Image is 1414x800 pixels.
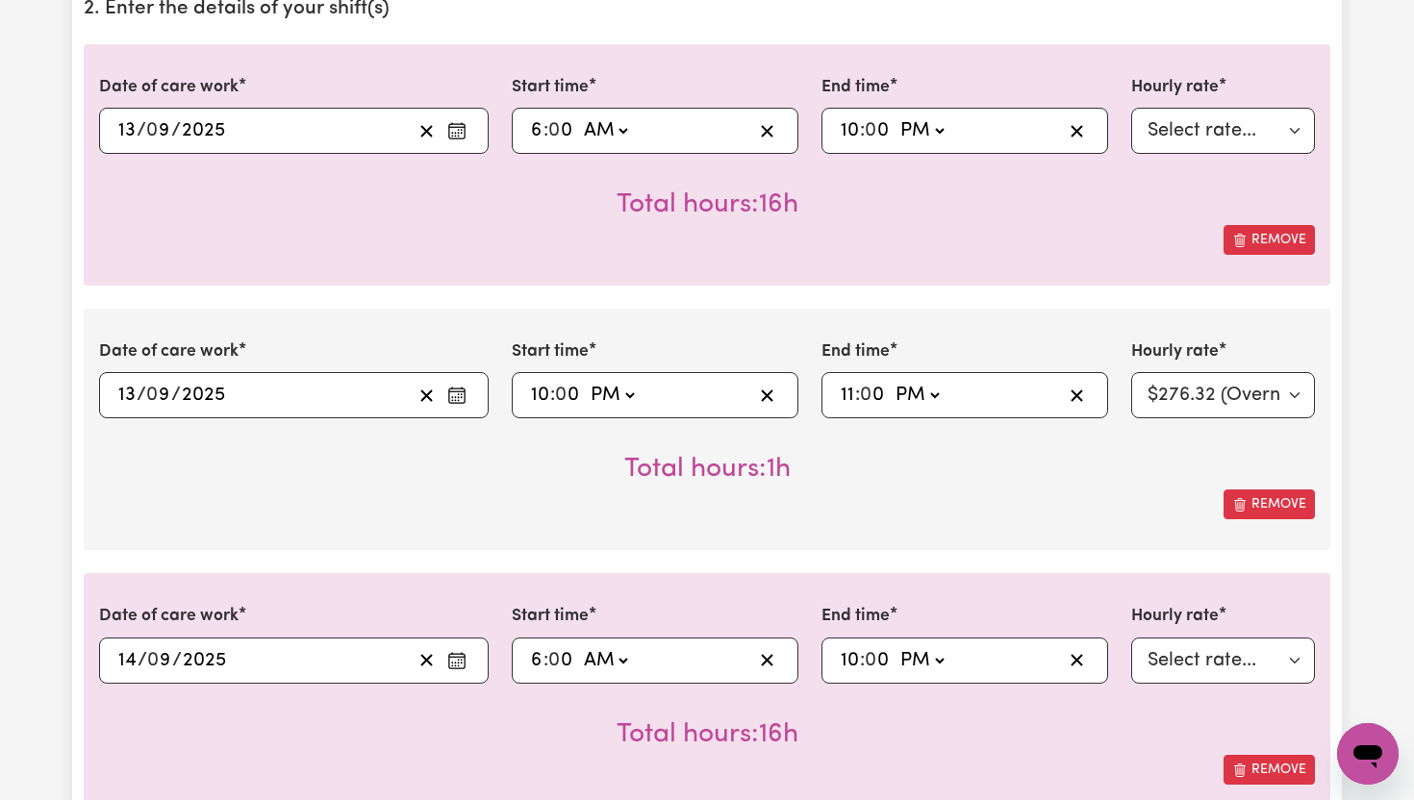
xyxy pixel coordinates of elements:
button: Clear date [412,646,442,675]
span: : [855,385,860,406]
label: End time [821,339,890,364]
span: 0 [865,121,876,140]
span: : [860,120,865,141]
input: -- [147,381,171,410]
input: -- [117,116,137,145]
span: / [171,385,181,406]
span: 0 [865,651,876,670]
label: Start time [512,75,589,100]
input: ---- [182,646,227,675]
iframe: Button to launch messaging window [1337,723,1399,785]
span: 0 [555,386,567,405]
span: Total hours worked: 16 hours [617,191,798,218]
input: -- [840,381,855,410]
input: -- [530,116,543,145]
input: -- [557,381,582,410]
span: / [171,120,181,141]
label: End time [821,604,890,629]
button: Remove this shift [1224,755,1315,785]
button: Remove this shift [1224,489,1315,519]
input: -- [550,646,575,675]
input: -- [840,116,860,145]
input: -- [550,116,575,145]
span: / [138,650,147,671]
button: Enter the date of care work [442,646,472,675]
label: Date of care work [99,604,239,629]
span: 0 [146,121,158,140]
button: Clear date [412,381,442,410]
label: Start time [512,339,589,364]
label: Hourly rate [1131,75,1219,100]
label: Date of care work [99,75,239,100]
span: : [860,650,865,671]
button: Remove this shift [1224,225,1315,255]
label: End time [821,75,890,100]
span: 0 [146,386,158,405]
input: ---- [181,381,226,410]
input: -- [867,116,892,145]
label: Start time [512,604,589,629]
span: 0 [860,386,871,405]
span: Total hours worked: 16 hours [617,721,798,748]
span: : [550,385,555,406]
button: Enter the date of care work [442,116,472,145]
input: -- [530,646,543,675]
input: -- [840,646,860,675]
input: -- [117,381,137,410]
span: / [137,385,146,406]
input: -- [147,116,171,145]
label: Hourly rate [1131,339,1219,364]
span: Total hours worked: 1 hour [624,456,791,483]
label: Hourly rate [1131,604,1219,629]
input: -- [148,646,172,675]
span: 0 [548,651,560,670]
span: 0 [548,121,560,140]
button: Clear date [412,116,442,145]
span: 0 [147,651,159,670]
label: Date of care work [99,339,239,364]
input: -- [867,646,892,675]
span: : [543,120,548,141]
button: Enter the date of care work [442,381,472,410]
span: / [172,650,182,671]
input: -- [117,646,138,675]
input: -- [862,381,887,410]
input: -- [530,381,550,410]
input: ---- [181,116,226,145]
span: : [543,650,548,671]
span: / [137,120,146,141]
